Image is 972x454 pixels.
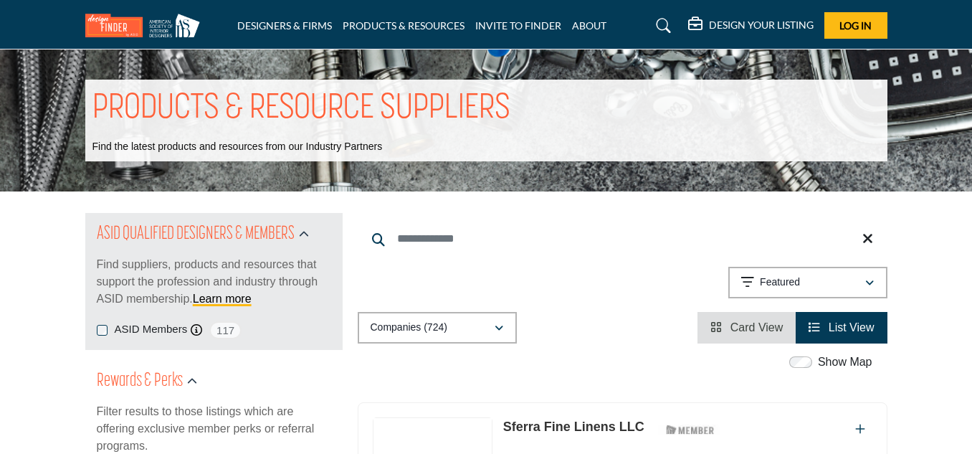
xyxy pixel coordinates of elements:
p: Featured [760,275,800,290]
a: Learn more [193,293,252,305]
span: Log In [839,19,872,32]
a: PRODUCTS & RESOURCES [343,19,464,32]
button: Companies (724) [358,312,517,344]
input: Search Keyword [358,222,887,256]
label: ASID Members [115,321,188,338]
button: Featured [728,267,887,298]
span: Card View [730,321,783,334]
h5: DESIGN YOUR LISTING [709,19,814,32]
a: Search [642,14,680,37]
a: Add To List [855,423,865,435]
img: Site Logo [85,14,207,37]
p: Sferra Fine Linens LLC [503,417,644,437]
span: List View [829,321,875,334]
div: DESIGN YOUR LISTING [688,17,814,34]
a: ABOUT [572,19,606,32]
label: Show Map [818,354,872,371]
h2: Rewards & Perks [97,369,183,394]
a: View Card [710,321,783,334]
input: ASID Members checkbox [97,325,108,336]
h1: PRODUCTS & RESOURCE SUPPLIERS [92,87,510,131]
li: Card View [697,312,796,344]
p: Find suppliers, products and resources that support the profession and industry through ASID memb... [97,256,331,308]
p: Companies (724) [371,321,447,335]
a: INVITE TO FINDER [475,19,561,32]
a: View List [809,321,874,334]
span: 117 [209,321,242,339]
h2: ASID QUALIFIED DESIGNERS & MEMBERS [97,222,295,247]
a: Sferra Fine Linens LLC [503,420,644,434]
li: List View [796,312,887,344]
button: Log In [824,12,887,39]
p: Find the latest products and resources from our Industry Partners [92,140,383,154]
a: DESIGNERS & FIRMS [237,19,332,32]
img: ASID Members Badge Icon [658,421,723,439]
